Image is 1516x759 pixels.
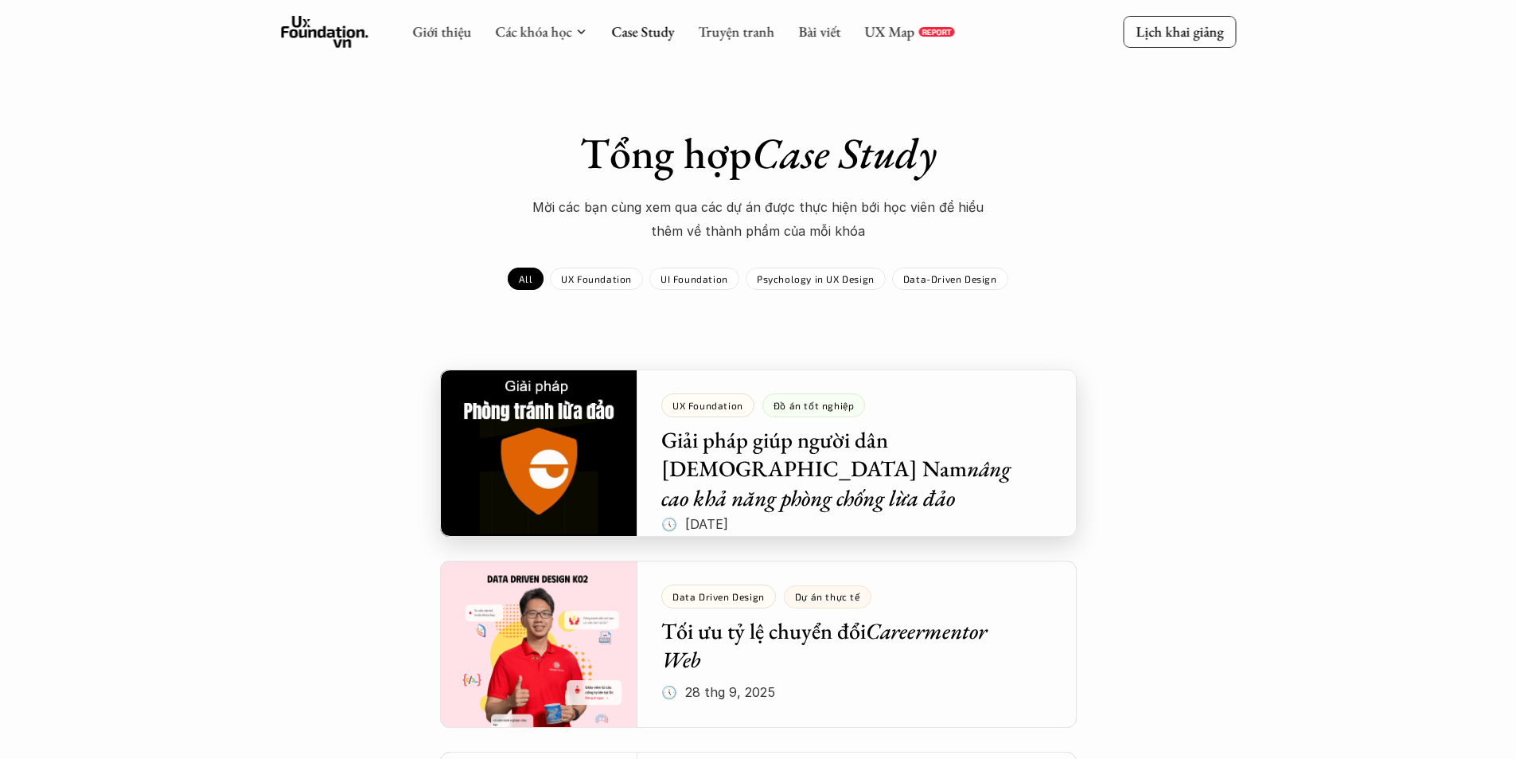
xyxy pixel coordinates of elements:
p: Mời các bạn cùng xem qua các dự án được thực hiện bới học viên để hiểu thêm về thành phẩm của mỗi... [520,195,997,244]
p: REPORT [922,27,951,37]
p: Lịch khai giảng [1136,22,1223,41]
p: Data-Driven Design [903,273,997,284]
a: Bài viết [798,22,840,41]
a: Các khóa học [495,22,571,41]
a: Psychology in UX Design [746,268,886,290]
h1: Tổng hợp [480,127,1037,179]
p: UX Foundation [561,273,632,284]
a: Data-Driven Design [892,268,1008,290]
p: All [519,273,532,284]
a: Truyện tranh [698,22,774,41]
p: UI Foundation [661,273,728,284]
a: UI Foundation [649,268,739,290]
p: Psychology in UX Design [757,273,875,284]
a: UX FoundationĐồ án tốt nghiệpGiải pháp giúp người dân [DEMOGRAPHIC_DATA] Namnâng cao khả năng phò... [440,370,1077,537]
a: Lịch khai giảng [1123,16,1236,47]
a: Data Driven DesignDự án thực tếTối ưu tỷ lệ chuyển đổiCareermentor Web🕔 28 thg 9, 2025 [440,561,1077,728]
em: Case Study [752,125,937,181]
a: UX Foundation [550,268,643,290]
a: Case Study [611,22,674,41]
a: REPORT [918,27,954,37]
a: UX Map [864,22,914,41]
a: Giới thiệu [412,22,471,41]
